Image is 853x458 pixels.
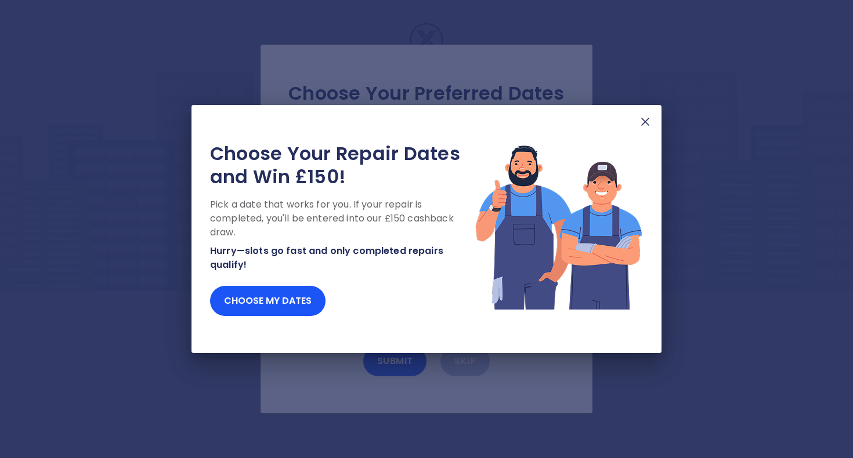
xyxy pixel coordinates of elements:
[638,115,652,129] img: X Mark
[210,198,475,239] p: Pick a date that works for you. If your repair is completed, you'll be entered into our £150 cash...
[210,142,475,188] h2: Choose Your Repair Dates and Win £150!
[475,142,643,311] img: Lottery
[210,286,326,316] button: Choose my dates
[210,244,475,272] p: Hurry—slots go fast and only completed repairs qualify!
